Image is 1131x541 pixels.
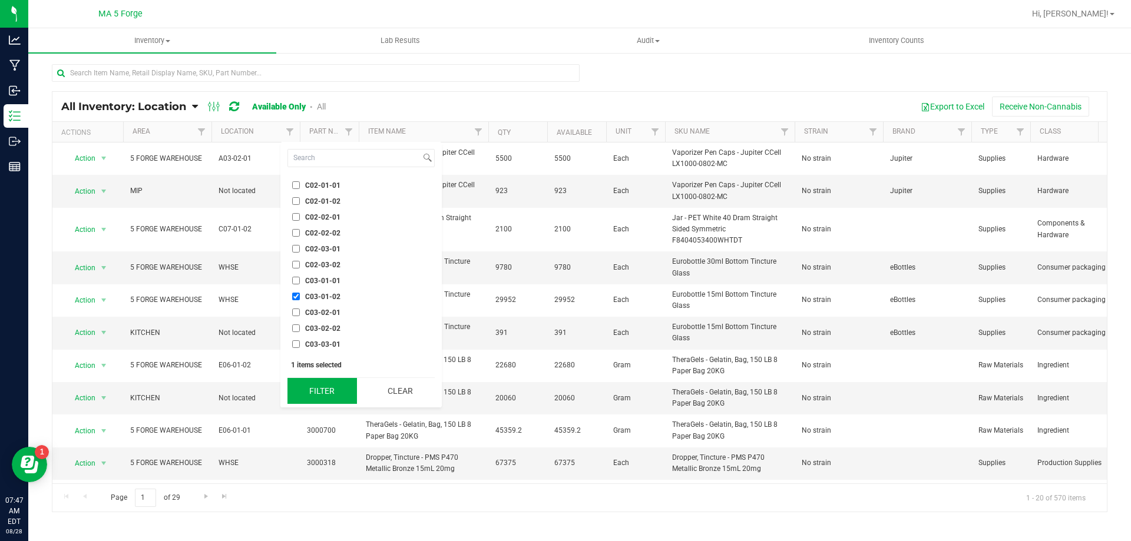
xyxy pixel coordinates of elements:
[802,457,876,469] span: No strain
[554,224,599,235] span: 2100
[802,425,876,436] span: No strain
[1037,327,1112,338] span: Consumer packaging
[130,185,204,197] span: MIP
[913,97,992,117] button: Export to Excel
[613,224,658,235] span: Each
[495,425,540,436] span: 45359.2
[978,185,1023,197] span: Supplies
[305,230,340,237] span: C02-02-02
[98,9,143,19] span: MA 5 Forge
[28,35,276,46] span: Inventory
[130,425,204,436] span: 5 FORGE WAREHOUSE
[554,360,599,371] span: 22680
[368,127,406,135] a: Item Name
[802,153,876,164] span: No strain
[613,153,658,164] span: Each
[613,262,658,273] span: Each
[524,28,772,53] a: Audit
[305,293,340,300] span: C03-01-02
[892,127,915,135] a: Brand
[97,292,111,308] span: select
[130,224,204,235] span: 5 FORGE WAREHOUSE
[305,309,340,316] span: C03-02-01
[978,425,1023,436] span: Raw Materials
[366,419,481,442] span: TheraGels - Gelatin, Bag, 150 LB 8 Paper Bag 20KG
[672,452,788,474] span: Dropper, Tincture - PMS P470 Metallic Bronze 15mL 20mg
[672,213,788,247] span: Jar - PET White 40 Dram Straight Sided Symmetric F8404053400WHTDT
[672,256,788,278] span: Eurobottle 30ml Bottom Tincture Glass
[292,308,300,316] input: C03-02-01
[978,393,1023,404] span: Raw Materials
[219,153,293,164] span: A03-02-01
[5,495,23,527] p: 07:47 AM EDT
[978,327,1023,338] span: Supplies
[97,150,111,167] span: select
[554,457,599,469] span: 67375
[554,153,599,164] span: 5500
[97,357,111,374] span: select
[1037,457,1112,469] span: Production Supplies
[276,28,524,53] a: Lab Results
[64,183,96,200] span: Action
[672,321,788,344] span: Eurobottle 15ml Bottom Tincture Glass
[280,122,300,142] a: Filter
[672,289,788,311] span: Eurobottle 15ml Bottom Tincture Glass
[9,161,21,172] inline-svg: Reports
[978,294,1023,306] span: Supplies
[365,378,435,404] button: Clear
[292,213,300,221] input: C02-02-01
[674,127,710,135] a: SKU Name
[307,457,352,469] span: 3000318
[554,294,599,306] span: 29952
[5,527,23,536] p: 08/28
[130,153,204,164] span: 5 FORGE WAREHOUSE
[554,327,599,338] span: 391
[216,489,233,505] a: Go to the last page
[802,360,876,371] span: No strain
[292,293,300,300] input: C03-01-02
[616,127,631,135] a: Unit
[28,28,276,53] a: Inventory
[135,489,156,507] input: 1
[97,423,111,439] span: select
[133,127,150,135] a: Area
[495,153,540,164] span: 5500
[853,35,940,46] span: Inventory Counts
[305,198,340,205] span: C02-01-02
[305,182,340,189] span: C02-01-01
[1017,489,1095,506] span: 1 - 20 of 570 items
[219,185,293,197] span: Not located
[52,64,580,82] input: Search Item Name, Retail Display Name, SKU, Part Number...
[219,294,293,306] span: WHSE
[554,262,599,273] span: 9780
[495,360,540,371] span: 22680
[1040,127,1061,135] a: Class
[130,393,204,404] span: KITCHEN
[221,127,254,135] a: Location
[292,197,300,205] input: C02-01-02
[97,221,111,238] span: select
[672,419,788,442] span: TheraGels - Gelatin, Bag, 150 LB 8 Paper Bag 20KG
[292,324,300,332] input: C03-02-02
[305,214,340,221] span: C02-02-01
[1037,218,1112,240] span: Components & Hardware
[292,229,300,237] input: C02-02-02
[9,34,21,46] inline-svg: Analytics
[97,390,111,406] span: select
[130,294,204,306] span: 5 FORGE WAREHOUSE
[309,127,356,135] a: Part Number
[292,181,300,189] input: C02-01-01
[305,277,340,284] span: C03-01-01
[890,262,964,273] span: eBottles
[890,327,964,338] span: eBottles
[97,455,111,472] span: select
[672,180,788,202] span: Vaporizer Pen Caps - Jupiter CCell LX1000-0802-MC
[61,100,186,113] span: All Inventory: Location
[292,261,300,268] input: C02-03-02
[864,122,883,142] a: Filter
[613,294,658,306] span: Each
[197,489,214,505] a: Go to the next page
[219,327,293,338] span: Not located
[646,122,665,142] a: Filter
